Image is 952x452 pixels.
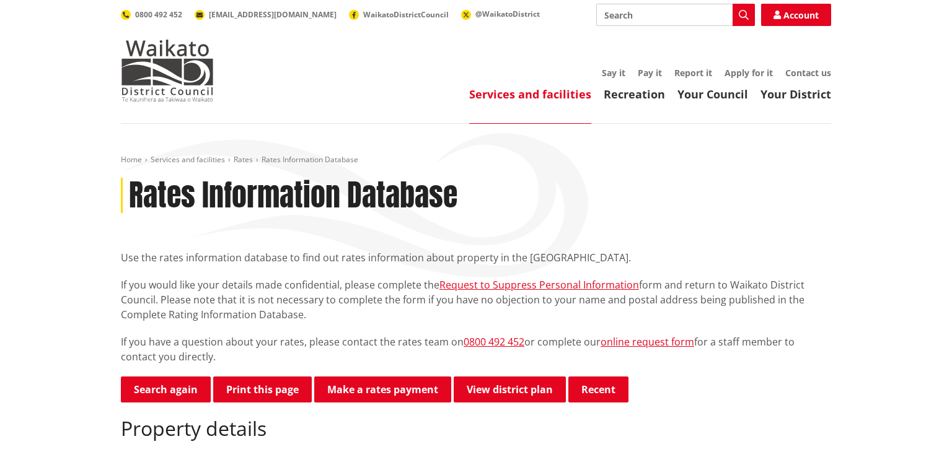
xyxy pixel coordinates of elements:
[725,67,773,79] a: Apply for it
[469,87,591,102] a: Services and facilities
[151,154,225,165] a: Services and facilities
[638,67,662,79] a: Pay it
[439,278,639,292] a: Request to Suppress Personal Information
[213,376,312,402] button: Print this page
[121,9,182,20] a: 0800 492 452
[262,154,358,165] span: Rates Information Database
[602,67,625,79] a: Say it
[121,277,831,322] p: If you would like your details made confidential, please complete the form and return to Waikato ...
[121,334,831,364] p: If you have a question about your rates, please contact the rates team on or complete our for a s...
[475,9,540,19] span: @WaikatoDistrict
[195,9,337,20] a: [EMAIL_ADDRESS][DOMAIN_NAME]
[596,4,755,26] input: Search input
[135,9,182,20] span: 0800 492 452
[121,154,142,165] a: Home
[568,376,628,402] button: Recent
[314,376,451,402] a: Make a rates payment
[209,9,337,20] span: [EMAIL_ADDRESS][DOMAIN_NAME]
[349,9,449,20] a: WaikatoDistrictCouncil
[464,335,524,349] a: 0800 492 452
[461,9,540,19] a: @WaikatoDistrict
[363,9,449,20] span: WaikatoDistrictCouncil
[121,376,211,402] a: Search again
[604,87,665,102] a: Recreation
[121,417,831,440] h2: Property details
[121,155,831,165] nav: breadcrumb
[677,87,748,102] a: Your Council
[761,4,831,26] a: Account
[785,67,831,79] a: Contact us
[129,178,457,214] h1: Rates Information Database
[601,335,694,349] a: online request form
[234,154,253,165] a: Rates
[674,67,712,79] a: Report it
[121,40,214,102] img: Waikato District Council - Te Kaunihera aa Takiwaa o Waikato
[760,87,831,102] a: Your District
[121,250,831,265] p: Use the rates information database to find out rates information about property in the [GEOGRAPHI...
[454,376,566,402] a: View district plan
